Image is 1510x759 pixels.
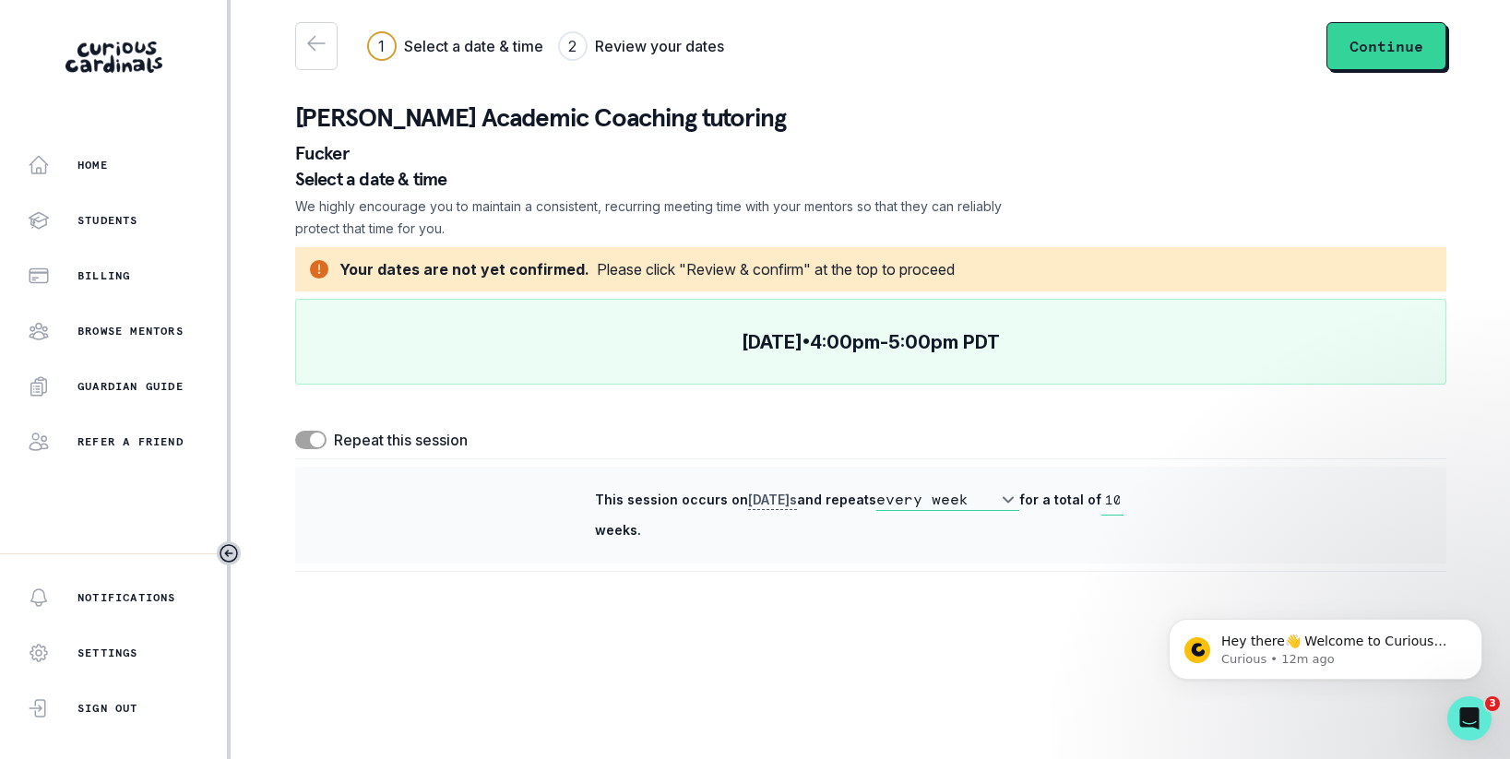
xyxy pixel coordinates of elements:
[65,42,162,73] img: Curious Cardinals Logo
[1485,696,1500,711] span: 3
[595,492,748,507] span: This session occurs on
[77,268,130,283] p: Billing
[1326,22,1446,70] button: Continue
[404,35,543,57] h3: Select a date & time
[334,429,468,451] label: Repeat this session
[77,158,108,172] p: Home
[595,522,641,538] span: weeks.
[378,35,385,57] div: 1
[742,331,1000,353] p: [DATE] • 4:00pm - 5:00pm PDT
[77,213,138,228] p: Students
[77,646,138,660] p: Settings
[1019,492,1101,507] span: for a total of
[597,258,955,280] div: Please click "Review & confirm" at the top to proceed
[295,100,1446,136] p: [PERSON_NAME] Academic Coaching tutoring
[1447,696,1492,741] iframe: Intercom live chat
[77,590,176,605] p: Notifications
[748,492,797,510] span: [DATE] s
[595,35,724,57] h3: Review your dates
[568,35,577,57] div: 2
[797,492,876,507] span: and repeats
[295,144,1446,162] p: Fucker
[295,170,1446,188] p: Select a date & time
[77,324,184,338] p: Browse Mentors
[295,196,1004,240] p: We highly encourage you to maintain a consistent, recurring meeting time with your mentors so tha...
[77,379,184,394] p: Guardian Guide
[217,541,241,565] button: Toggle sidebar
[77,434,184,449] p: Refer a friend
[339,258,589,280] div: Your dates are not yet confirmed.
[1141,580,1510,709] iframe: Intercom notifications message
[77,701,138,716] p: Sign Out
[367,31,724,61] div: Progress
